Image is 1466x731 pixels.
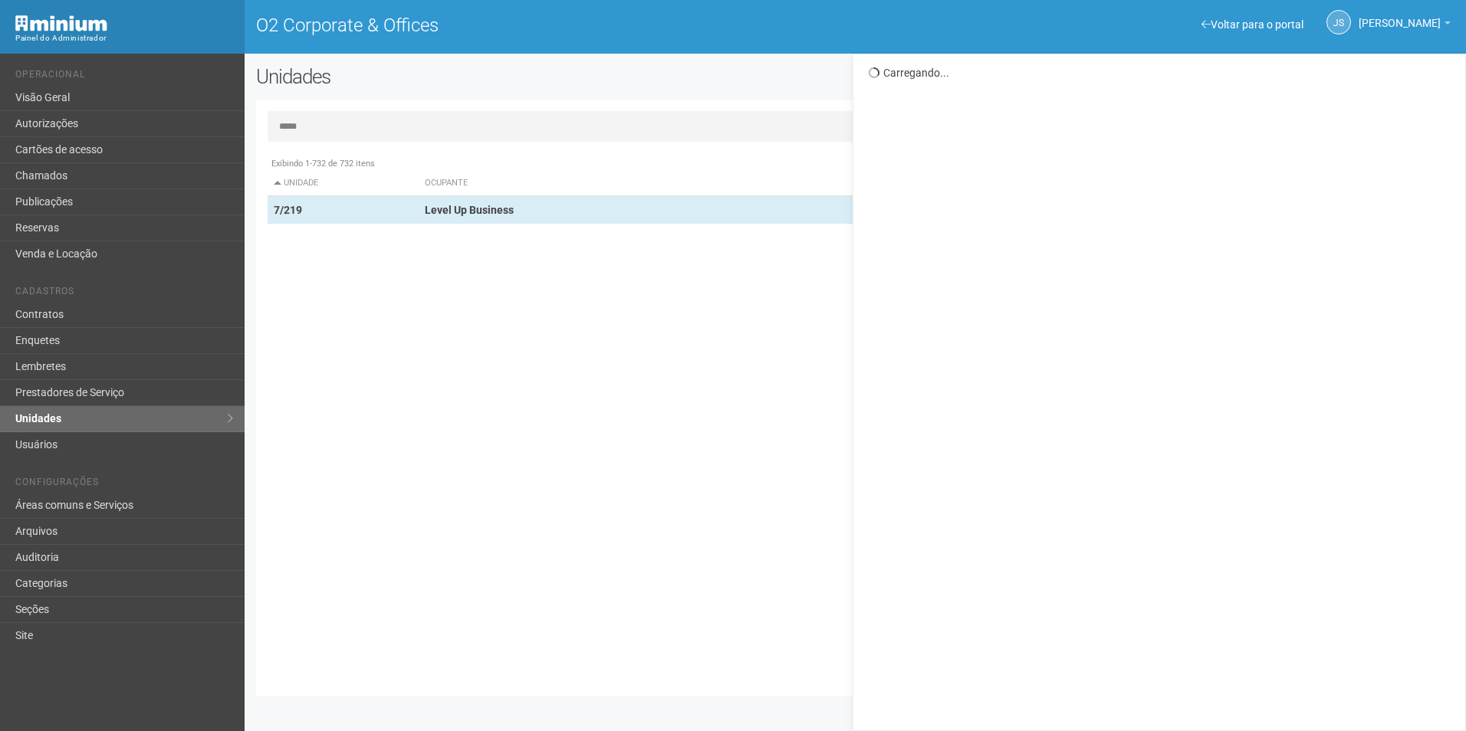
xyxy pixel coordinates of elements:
img: Minium [15,15,107,31]
a: [PERSON_NAME] [1359,19,1451,31]
span: Jeferson Souza [1359,2,1441,29]
div: Exibindo 1-732 de 732 itens [268,157,1443,171]
h2: Unidades [256,65,742,88]
a: JS [1326,10,1351,34]
h1: O2 Corporate & Offices [256,15,844,35]
a: Voltar para o portal [1201,18,1303,31]
li: Configurações [15,477,233,493]
th: Ocupante: activate to sort column ascending [419,171,937,196]
th: Unidade: activate to sort column descending [268,171,419,196]
strong: 7/219 [274,204,302,216]
div: Painel do Administrador [15,31,233,45]
li: Operacional [15,69,233,85]
strong: Level Up Business [425,204,514,216]
div: Carregando... [869,66,1454,80]
li: Cadastros [15,286,233,302]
